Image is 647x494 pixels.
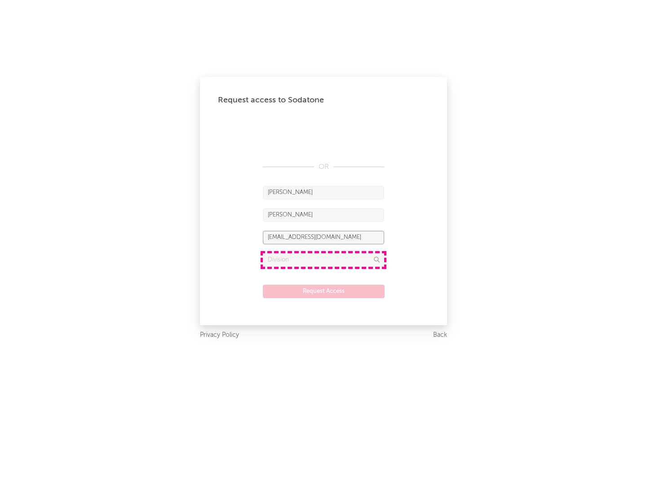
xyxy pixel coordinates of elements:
[263,208,384,222] input: Last Name
[433,330,447,341] a: Back
[263,162,384,172] div: OR
[263,231,384,244] input: Email
[263,186,384,199] input: First Name
[263,285,385,298] button: Request Access
[263,253,384,267] input: Division
[200,330,239,341] a: Privacy Policy
[218,95,429,106] div: Request access to Sodatone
